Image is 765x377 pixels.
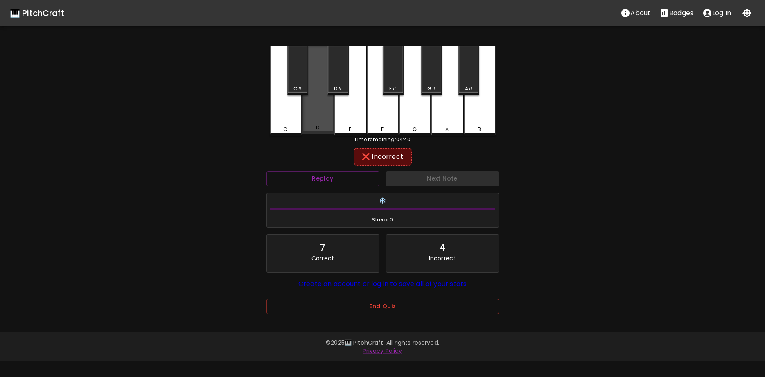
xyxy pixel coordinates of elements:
div: B [478,126,481,133]
p: About [630,8,650,18]
div: 7 [320,241,325,254]
button: End Quiz [266,299,499,314]
div: G [413,126,417,133]
div: F# [389,85,396,93]
div: G# [427,85,436,93]
button: account of current user [698,5,736,21]
p: © 2025 🎹 PitchCraft. All rights reserved. [147,339,618,347]
button: About [616,5,655,21]
div: C# [293,85,302,93]
div: A [445,126,449,133]
div: ❌ Incorrect [358,152,408,162]
span: Streak: 0 [270,216,495,224]
div: D# [334,85,342,93]
div: D [316,124,319,131]
p: Correct [311,254,334,262]
p: Incorrect [429,254,456,262]
button: Replay [266,171,379,186]
div: A# [465,85,473,93]
div: C [283,126,287,133]
p: Badges [669,8,693,18]
div: E [349,126,351,133]
a: Privacy Policy [363,347,402,355]
a: 🎹 PitchCraft [10,7,64,20]
div: F [381,126,384,133]
h6: ❄️ [270,196,495,205]
a: Create an account or log in to save all of your stats [298,279,467,289]
p: Log In [712,8,731,18]
div: 4 [440,241,445,254]
div: Time remaining: 04:40 [270,136,496,143]
button: Stats [655,5,698,21]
